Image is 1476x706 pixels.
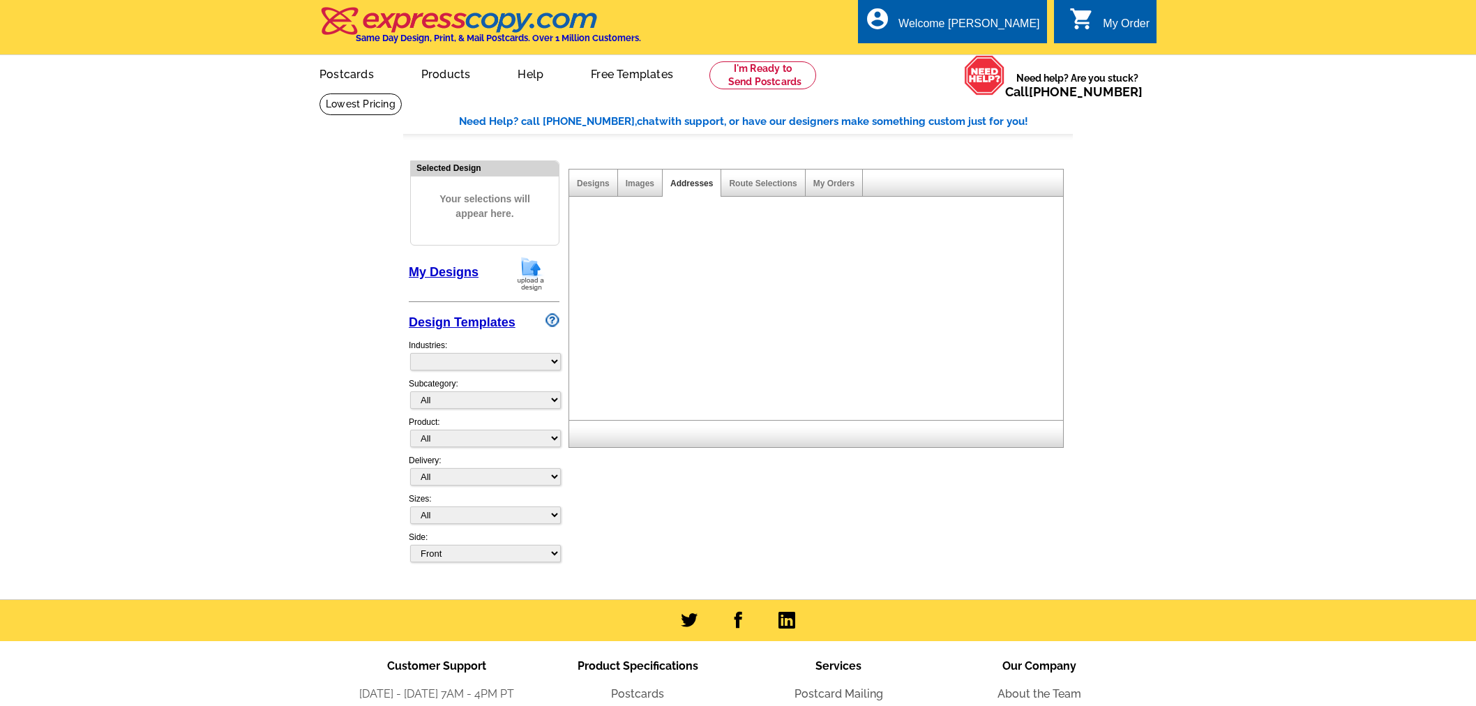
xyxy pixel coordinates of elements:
[409,454,559,493] div: Delivery:
[1005,71,1150,99] span: Need help? Are you stuck?
[399,57,493,89] a: Products
[409,332,559,377] div: Industries:
[1005,84,1143,99] span: Call
[813,179,854,188] a: My Orders
[409,265,479,279] a: My Designs
[637,115,659,128] span: chat
[495,57,566,89] a: Help
[459,114,1073,130] div: Need Help? call [PHONE_NUMBER], with support, or have our designers make something custom just fo...
[1002,659,1076,673] span: Our Company
[356,33,641,43] h4: Same Day Design, Print, & Mail Postcards. Over 1 Million Customers.
[545,313,559,327] img: design-wizard-help-icon.png
[513,256,549,292] img: upload-design
[1103,17,1150,37] div: My Order
[865,6,890,31] i: account_circle
[409,531,559,564] div: Side:
[319,17,641,43] a: Same Day Design, Print, & Mail Postcards. Over 1 Million Customers.
[795,687,883,700] a: Postcard Mailing
[409,315,515,329] a: Design Templates
[1069,6,1094,31] i: shopping_cart
[611,687,664,700] a: Postcards
[815,659,861,673] span: Services
[964,55,1005,96] img: help
[568,57,695,89] a: Free Templates
[670,179,713,188] a: Addresses
[898,17,1039,37] div: Welcome [PERSON_NAME]
[387,659,486,673] span: Customer Support
[421,178,548,235] span: Your selections will appear here.
[297,57,396,89] a: Postcards
[409,377,559,416] div: Subcategory:
[1029,84,1143,99] a: [PHONE_NUMBER]
[729,179,797,188] a: Route Selections
[997,687,1081,700] a: About the Team
[1069,15,1150,33] a: shopping_cart My Order
[578,659,698,673] span: Product Specifications
[577,179,610,188] a: Designs
[411,161,559,174] div: Selected Design
[336,686,537,703] li: [DATE] - [DATE] 7AM - 4PM PT
[409,416,559,454] div: Product:
[626,179,654,188] a: Images
[409,493,559,531] div: Sizes:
